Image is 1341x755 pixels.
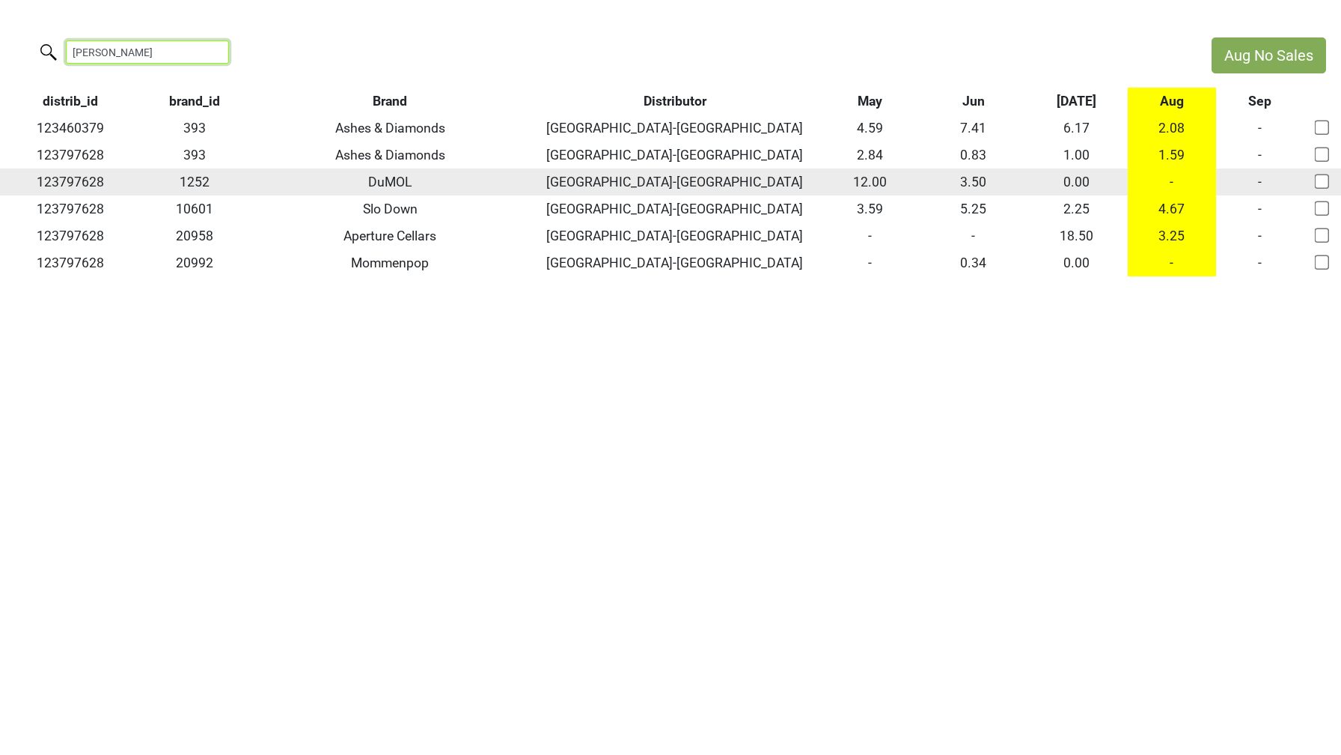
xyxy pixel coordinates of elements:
td: [GEOGRAPHIC_DATA]-[GEOGRAPHIC_DATA] [531,142,819,169]
td: [GEOGRAPHIC_DATA]-[GEOGRAPHIC_DATA] [531,169,819,195]
td: [GEOGRAPHIC_DATA]-[GEOGRAPHIC_DATA] [531,222,819,249]
td: 393 [141,142,249,169]
td: 1.59 [1128,142,1216,169]
td: 2.25 [1024,195,1128,222]
td: - [1128,249,1216,276]
td: - [1216,222,1304,249]
td: - [1216,249,1304,276]
td: 2.84 [819,142,922,169]
td: 0.00 [1024,169,1128,195]
td: 3.50 [922,169,1025,195]
td: 7.41 [922,115,1025,142]
td: 6.17 [1024,115,1128,142]
td: 0.83 [922,142,1025,169]
td: [GEOGRAPHIC_DATA]-[GEOGRAPHIC_DATA] [531,115,819,142]
td: 3.59 [819,195,922,222]
td: 4.67 [1128,195,1216,222]
td: [GEOGRAPHIC_DATA]-[GEOGRAPHIC_DATA] [531,249,819,276]
td: - [1216,142,1304,169]
th: Jul: activate to sort column ascending [1024,88,1128,115]
td: 1.00 [1024,142,1128,169]
td: 12.00 [819,169,922,195]
td: 18.50 [1024,222,1128,249]
td: Ashes & Diamonds [249,142,531,169]
td: 393 [141,115,249,142]
td: Ashes & Diamonds [249,115,531,142]
td: - [1216,169,1304,195]
td: - [819,249,922,276]
td: - [922,222,1025,249]
td: 20958 [141,222,249,249]
td: 0.00 [1024,249,1128,276]
td: - [1216,195,1304,222]
td: [GEOGRAPHIC_DATA]-[GEOGRAPHIC_DATA] [531,195,819,222]
td: DuMOL [249,169,531,195]
td: 4.59 [819,115,922,142]
th: Sep: activate to sort column ascending [1216,88,1304,115]
th: Brand: activate to sort column ascending [249,88,531,115]
td: 10601 [141,195,249,222]
td: - [1216,115,1304,142]
td: 5.25 [922,195,1025,222]
th: brand_id: activate to sort column ascending [141,88,249,115]
td: 0.34 [922,249,1025,276]
td: - [1128,169,1216,195]
td: 20992 [141,249,249,276]
th: Aug: activate to sort column ascending [1128,88,1216,115]
td: - [819,222,922,249]
th: &nbsp;: activate to sort column ascending [1304,88,1341,115]
th: May: activate to sort column ascending [819,88,922,115]
th: Distributor: activate to sort column ascending [531,88,819,115]
button: Aug No Sales [1212,37,1326,73]
td: 1252 [141,169,249,195]
td: 2.08 [1128,115,1216,142]
td: Mommenpop [249,249,531,276]
td: Aperture Cellars [249,222,531,249]
th: Jun: activate to sort column ascending [922,88,1025,115]
td: Slo Down [249,195,531,222]
td: 3.25 [1128,222,1216,249]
